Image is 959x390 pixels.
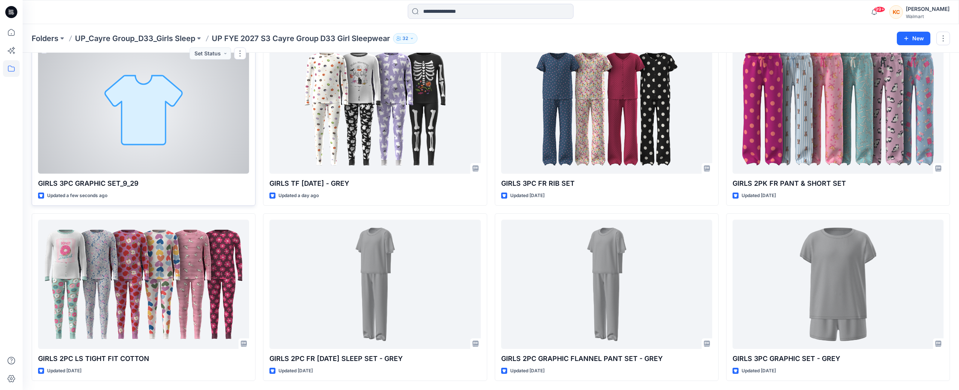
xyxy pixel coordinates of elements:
[38,44,249,174] a: GIRLS 3PC GRAPHIC SET_9_29
[38,220,249,349] a: GIRLS 2PC LS TIGHT FIT COTTON
[269,353,480,364] p: GIRLS 2PC FR [DATE] SLEEP SET - GREY
[733,178,944,189] p: GIRLS 2PK FR PANT & SHORT SET
[742,192,776,200] p: Updated [DATE]
[278,192,319,200] p: Updated a day ago
[501,220,712,349] a: GIRLS 2PC GRAPHIC FLANNEL PANT SET - GREY
[906,14,950,19] div: Walmart
[501,353,712,364] p: GIRLS 2PC GRAPHIC FLANNEL PANT SET - GREY
[510,367,545,375] p: Updated [DATE]
[874,6,885,12] span: 99+
[733,220,944,349] a: GIRLS 3PC GRAPHIC SET - GREY
[501,44,712,174] a: GIRLS 3PC FR RIB SET
[269,220,480,349] a: GIRLS 2PC FR HALLOWEEN SLEEP SET - GREY
[906,5,950,14] div: [PERSON_NAME]
[889,5,903,19] div: KC
[402,34,408,43] p: 32
[742,367,776,375] p: Updated [DATE]
[733,353,944,364] p: GIRLS 3PC GRAPHIC SET - GREY
[269,178,480,189] p: GIRLS TF [DATE] - GREY
[47,367,81,375] p: Updated [DATE]
[75,33,195,44] a: UP_Cayre Group_D33_Girls Sleep
[897,32,930,45] button: New
[278,367,313,375] p: Updated [DATE]
[47,192,107,200] p: Updated a few seconds ago
[393,33,418,44] button: 32
[269,44,480,174] a: GIRLS TF HALLOWEEN - GREY
[510,192,545,200] p: Updated [DATE]
[38,353,249,364] p: GIRLS 2PC LS TIGHT FIT COTTON
[501,178,712,189] p: GIRLS 3PC FR RIB SET
[32,33,58,44] a: Folders
[212,33,390,44] p: UP FYE 2027 S3 Cayre Group D33 Girl Sleepwear
[38,178,249,189] p: GIRLS 3PC GRAPHIC SET_9_29
[733,44,944,174] a: GIRLS 2PK FR PANT & SHORT SET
